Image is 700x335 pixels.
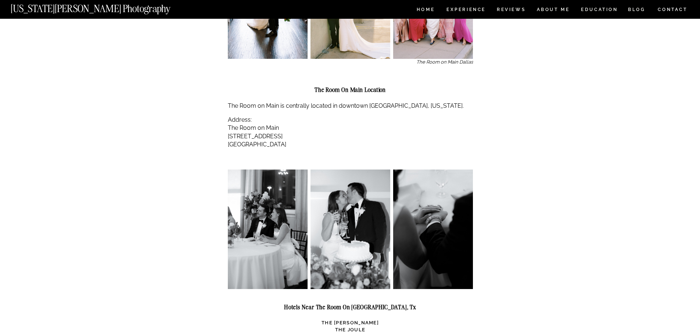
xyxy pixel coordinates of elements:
p: Address: The Room on Main [STREET_ADDRESS] [GEOGRAPHIC_DATA] [228,116,473,149]
strong: The Room on Main Location [315,86,386,93]
a: BLOG [628,7,646,14]
em: The Room on Main Dallas [416,59,473,65]
a: EDUCATION [580,7,619,14]
a: HOME [415,7,436,14]
a: [US_STATE][PERSON_NAME] Photography [11,4,195,10]
a: REVIEWS [497,7,524,14]
img: The Room on Main Dallas Tx [310,170,390,289]
a: Experience [446,7,485,14]
strong: Hotels Near The Room on [GEOGRAPHIC_DATA], Tx [284,303,417,311]
p: The Room on Main is centrally located in downtown [GEOGRAPHIC_DATA], [US_STATE]. [228,102,473,110]
img: The Room on Main Dallas Tx [228,170,308,289]
a: ABOUT ME [536,7,570,14]
a: CONTACT [657,6,688,14]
